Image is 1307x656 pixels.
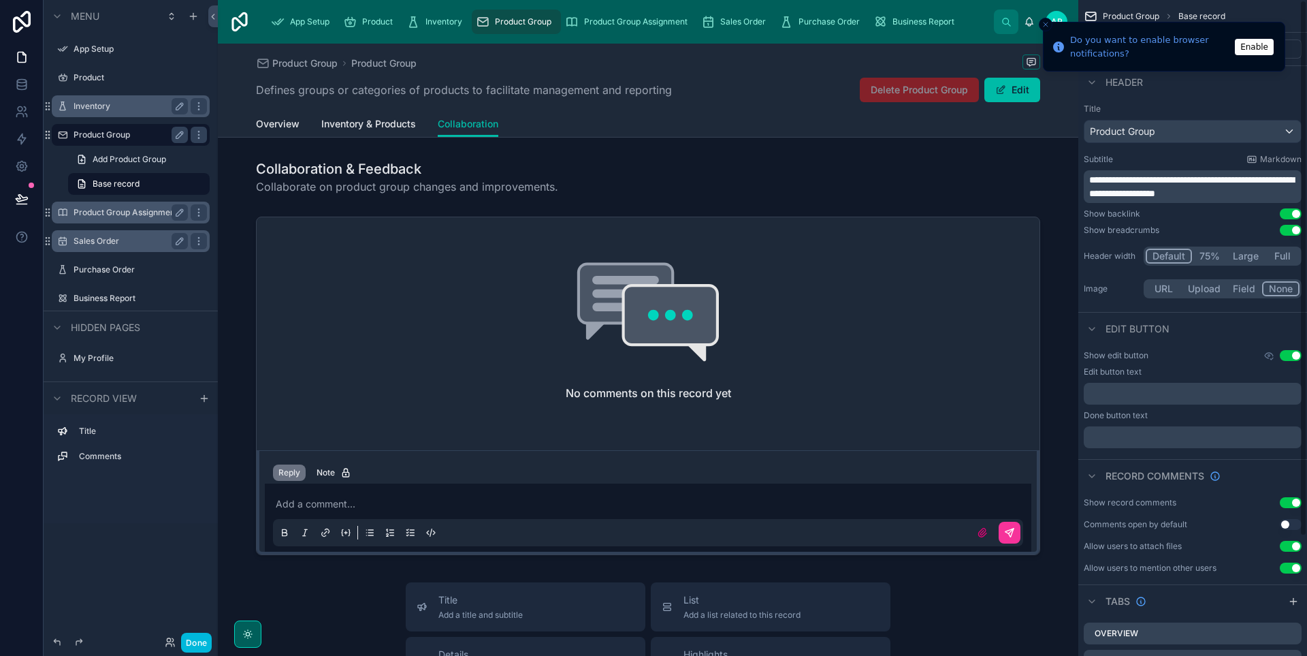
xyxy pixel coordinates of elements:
[79,451,199,462] label: Comments
[1084,120,1302,143] button: Product Group
[402,10,472,34] a: Inventory
[1084,251,1138,262] label: Header width
[1084,225,1159,236] div: Show breadcrumbs
[74,293,201,304] label: Business Report
[1084,519,1187,530] div: Comments open by default
[267,10,339,34] a: App Setup
[93,154,166,165] span: Add Product Group
[1070,33,1231,60] div: Do you want to enable browser notifications?
[1039,18,1052,31] button: Close toast
[321,112,416,139] a: Inventory & Products
[68,149,210,170] a: Add Product Group
[74,236,182,247] label: Sales Order
[1227,249,1265,264] button: Large
[472,10,561,34] a: Product Group
[68,173,210,195] a: Base record
[1084,283,1138,294] label: Image
[74,72,201,83] label: Product
[321,117,416,131] span: Inventory & Products
[1192,249,1227,264] button: 75%
[892,16,954,27] span: Business Report
[74,207,182,218] label: Product Group Assignment
[93,178,140,189] span: Base record
[683,593,801,607] span: List
[1084,426,1302,448] div: scrollable content
[651,582,890,631] button: ListAdd a list related to this record
[261,7,994,37] div: scrollable content
[798,16,860,27] span: Purchase Order
[1084,383,1302,405] div: scrollable content
[1084,350,1148,361] label: Show edit button
[1106,76,1143,89] span: Header
[1235,39,1274,55] button: Enable
[495,16,551,27] span: Product Group
[256,117,300,131] span: Overview
[256,82,672,98] span: Defines groups or categories of products to facilitate management and reporting
[256,112,300,139] a: Overview
[1146,249,1192,264] button: Default
[1265,249,1300,264] button: Full
[339,10,402,34] a: Product
[74,264,201,275] label: Purchase Order
[438,593,523,607] span: Title
[1182,281,1227,296] button: Upload
[1084,366,1142,377] label: Edit button text
[1103,11,1159,22] span: Product Group
[74,353,201,364] label: My Profile
[256,57,338,70] a: Product Group
[74,44,201,54] label: App Setup
[1106,595,1130,608] span: Tabs
[425,16,462,27] span: Inventory
[1084,563,1216,574] div: Allow users to mention other users
[229,11,251,33] img: App logo
[71,321,140,334] span: Hidden pages
[1084,497,1176,508] div: Show record comments
[1084,104,1302,114] label: Title
[79,426,199,437] label: Title
[290,16,329,27] span: App Setup
[406,582,645,631] button: TitleAdd a title and subtitle
[1260,154,1302,165] span: Markdown
[71,392,137,405] span: Record view
[1084,541,1182,552] div: Allow users to attach files
[1246,154,1302,165] a: Markdown
[1084,208,1140,219] div: Show backlink
[438,117,498,131] span: Collaboration
[1106,322,1169,336] span: Edit button
[272,57,338,70] span: Product Group
[561,10,697,34] a: Product Group Assignment
[74,101,182,112] label: Inventory
[1084,170,1302,203] div: scrollable content
[1146,281,1182,296] button: URL
[1090,125,1155,138] span: Product Group
[984,78,1040,102] button: Edit
[71,10,99,23] span: Menu
[1227,281,1263,296] button: Field
[44,414,218,481] div: scrollable content
[1178,11,1225,22] span: Base record
[1084,154,1113,165] label: Subtitle
[438,610,523,621] span: Add a title and subtitle
[1106,469,1204,483] span: Record comments
[1262,281,1300,296] button: None
[351,57,417,70] a: Product Group
[1095,628,1138,639] label: Overview
[720,16,766,27] span: Sales Order
[362,16,393,27] span: Product
[1084,410,1148,421] label: Done button text
[869,10,964,34] a: Business Report
[584,16,688,27] span: Product Group Assignment
[74,129,182,140] label: Product Group
[438,112,498,138] a: Collaboration
[697,10,775,34] a: Sales Order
